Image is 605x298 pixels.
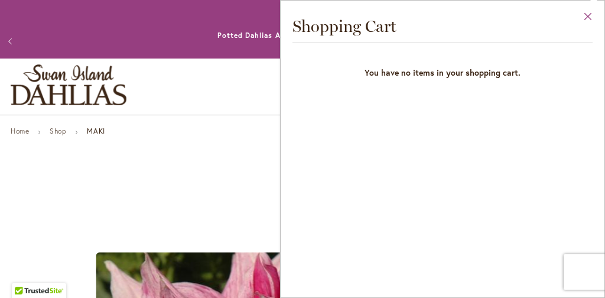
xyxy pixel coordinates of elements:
[11,127,29,135] a: Home
[50,127,66,135] a: Shop
[217,31,388,40] a: Potted Dahlias Are Ready and Available Now!
[292,16,396,36] span: Shopping Cart
[11,64,126,105] a: store logo
[9,256,42,289] iframe: Launch Accessibility Center
[87,127,105,135] strong: MAKI
[292,49,593,90] strong: You have no items in your shopping cart.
